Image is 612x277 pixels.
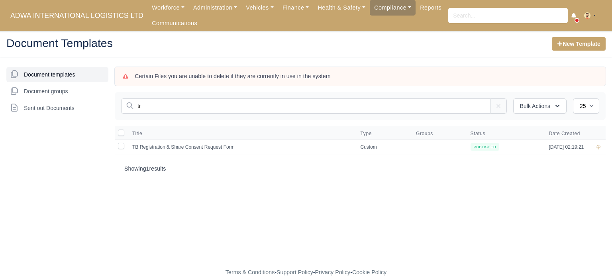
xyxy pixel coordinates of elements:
span: Status [471,130,486,137]
button: Date Created [549,130,586,137]
a: Terms & Conditions [226,269,275,275]
button: Bulk Actions [513,98,567,114]
p: Showing results [124,165,596,173]
h2: Document Templates [6,37,300,49]
a: Document templates [6,67,108,82]
span: Document groups [24,87,68,95]
nav: Sidebar [6,67,108,116]
div: Certain Files you are unable to delete if they are currently in use in the system [135,73,598,81]
a: Privacy Policy [315,269,351,275]
iframe: Chat Widget [469,185,612,277]
td: Custom [356,139,412,155]
div: - - - [79,268,533,277]
small: Published [471,143,500,151]
button: New Template [552,37,606,51]
input: Search [121,98,490,114]
button: Status [471,130,492,137]
a: Cookie Policy [352,269,386,275]
div: Document Templates [0,31,612,57]
span: Document templates [24,71,75,79]
span: Title [132,130,142,137]
td: ТB Registration & Share Consent Request Form [127,139,356,155]
a: ADWA INTERNATIONAL LOGISTICS LTD [6,8,147,24]
span: Date Created [549,130,580,137]
button: Type [361,130,378,137]
span: Groups [416,130,461,137]
input: Search... [448,8,568,23]
a: Document groups [6,84,108,99]
span: 1 [146,165,149,172]
button: Title [132,130,149,137]
span: Type [361,130,372,137]
span: Sent out Documents [24,104,75,112]
a: Support Policy [277,269,313,275]
td: [DATE] 02:19:21 [544,139,591,155]
a: Sent out Documents [6,100,108,116]
a: Communications [147,16,202,31]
